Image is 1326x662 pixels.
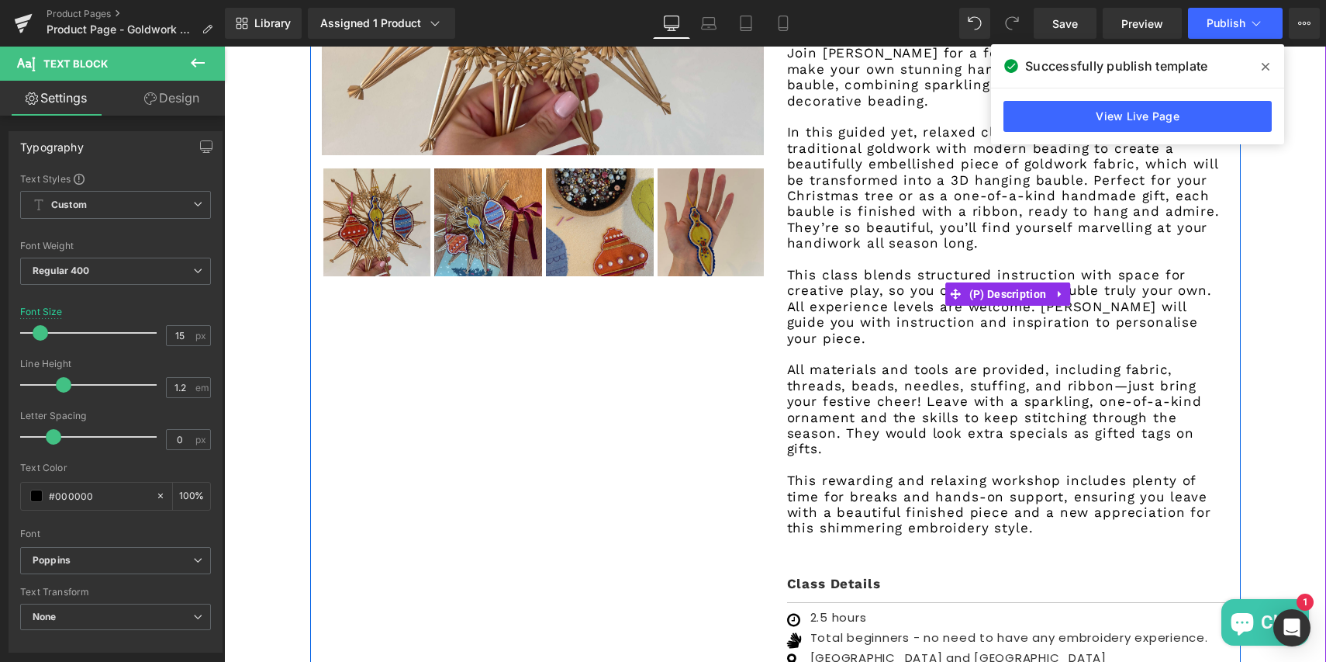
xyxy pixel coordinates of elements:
[33,611,57,622] b: None
[20,307,63,317] div: Font Size
[741,236,827,259] span: (P) Description
[51,199,87,212] b: Custom
[195,435,209,445] span: px
[1003,101,1272,132] a: View Live Page
[653,8,690,39] a: Desktop
[993,553,1089,603] inbox-online-store-chat: Shopify online store chat
[49,487,148,504] input: Color
[586,605,984,619] p: [GEOGRAPHIC_DATA] and [GEOGRAPHIC_DATA]
[1025,57,1207,75] span: Successfully publish template
[1103,8,1182,39] a: Preview
[99,122,207,230] img: Taster Goldwork Embroidery | Hand Embroidered Festive 3D Bauble
[173,483,210,510] div: %
[20,359,211,369] div: Line Height
[1052,16,1078,32] span: Save
[20,241,211,251] div: Font Weight
[586,564,984,578] p: 2.5 hours
[1121,16,1163,32] span: Preview
[1289,8,1320,39] button: More
[20,172,211,185] div: Text Styles
[1273,609,1310,646] div: Open Intercom Messenger
[43,57,108,70] span: Text Block
[322,122,430,230] img: Taster Goldwork Embroidery | Hand Embroidered Festive 3D Bauble
[433,122,541,230] img: Taster Goldwork Embroidery | Hand Embroidered Festive 3D Bauble
[33,554,71,567] i: Poppins
[727,8,765,39] a: Tablet
[20,132,84,154] div: Typography
[996,8,1027,39] button: Redo
[47,23,195,36] span: Product Page - Goldwork Embroidery Festive Bauble
[320,16,443,31] div: Assigned 1 Product
[20,529,211,539] div: Font
[586,584,984,598] p: Total beginners - no need to have any embroidery experience.
[47,8,225,20] a: Product Pages
[1188,8,1283,39] button: Publish
[20,411,211,421] div: Letter Spacing
[254,16,291,30] span: Library
[563,529,657,545] b: Class Details
[959,8,990,39] button: Undo
[116,81,228,116] a: Design
[225,8,302,39] a: New Library
[826,236,846,259] a: Expand / Collapse
[210,122,318,230] img: Taster Goldwork Embroidery | Hand Embroidered Festive 3D Bauble
[20,587,211,598] div: Text Transform
[33,265,90,276] b: Regular 400
[195,331,209,341] span: px
[690,8,727,39] a: Laptop
[1207,17,1245,29] span: Publish
[765,8,802,39] a: Mobile
[20,463,211,473] div: Text Color
[195,383,209,393] span: em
